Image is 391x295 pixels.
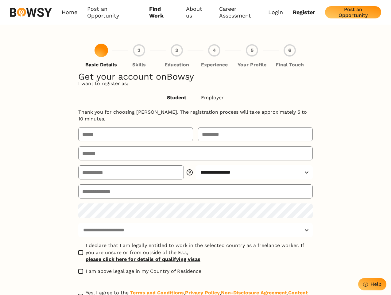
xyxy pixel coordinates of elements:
[208,44,220,57] div: 4
[165,61,189,68] p: Education
[268,9,283,16] a: Login
[78,109,313,123] p: Thank you for choosing [PERSON_NAME]. The registration process will take approximately 5 to 10 mi...
[358,278,386,290] button: Help
[167,71,194,82] span: Bowsy
[85,61,117,68] p: Basic Details
[194,92,231,104] button: Employer
[133,44,145,57] div: 2
[293,9,315,16] a: Register
[10,8,52,17] img: svg%3e
[62,6,77,19] a: Home
[325,6,381,18] button: Post an Opportunity
[219,6,268,19] a: Career Assessment
[171,44,183,57] div: 3
[86,268,201,275] span: I am above legal age in my Country of Residence
[86,256,313,263] a: please click here for details of qualifying visas
[330,6,376,18] div: Post an Opportunity
[78,80,313,87] p: I want to register as:
[95,44,107,57] div: 1
[132,61,146,68] p: Skills
[78,73,313,80] h1: Get your account on
[246,44,258,57] div: 5
[284,44,296,57] div: 6
[160,92,194,104] button: Student
[201,61,228,68] p: Experience
[370,281,381,287] div: Help
[238,61,266,68] p: Your Profile
[276,61,304,68] p: Final Touch
[86,242,313,263] span: I declare that I am legally entitled to work in the selected country as a freelance worker. If yo...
